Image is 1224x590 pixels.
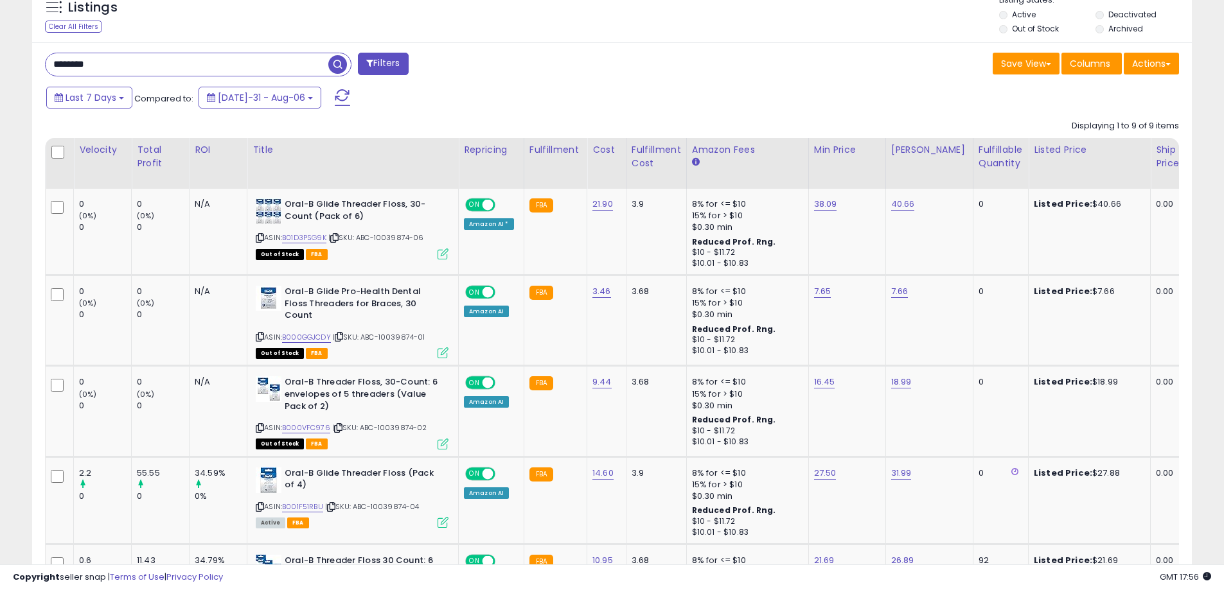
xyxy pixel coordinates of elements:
[256,517,285,528] span: All listings currently available for purchase on Amazon
[692,516,799,527] div: $10 - $11.72
[891,376,912,388] a: 18.99
[891,198,915,211] a: 40.66
[195,286,237,297] div: N/A
[464,143,519,157] div: Repricing
[1124,53,1179,74] button: Actions
[993,53,1060,74] button: Save View
[285,286,441,325] b: Oral-B Glide Pro-Health Dental Floss Threaders for Braces, 30 Count
[493,468,514,479] span: OFF
[1156,143,1182,170] div: Ship Price
[692,236,776,247] b: Reduced Prof. Rng.
[891,467,912,480] a: 31.99
[692,479,799,490] div: 15% for > $10
[891,143,968,157] div: [PERSON_NAME]
[529,198,553,213] small: FBA
[1156,376,1177,388] div: 0.00
[692,143,803,157] div: Amazon Fees
[632,467,677,479] div: 3.9
[199,87,321,108] button: [DATE]-31 - Aug-06
[692,258,799,269] div: $10.01 - $10.83
[692,309,799,320] div: $0.30 min
[979,143,1023,170] div: Fulfillable Quantity
[328,232,424,243] span: | SKU: ABC-10039874-06
[632,376,677,388] div: 3.68
[256,249,304,260] span: All listings that are currently out of stock and unavailable for purchase on Amazon
[137,286,189,297] div: 0
[814,285,831,298] a: 7.65
[692,400,799,412] div: $0.30 min
[1034,286,1140,297] div: $7.66
[282,422,330,433] a: B000VFC976
[632,198,677,210] div: 3.9
[218,91,305,104] span: [DATE]-31 - Aug-06
[287,517,309,528] span: FBA
[466,468,483,479] span: ON
[256,198,281,224] img: 51D1URVLwPL._SL40_.jpg
[195,376,237,388] div: N/A
[79,221,131,233] div: 0
[137,400,189,412] div: 0
[592,285,611,298] a: 3.46
[166,571,223,583] a: Privacy Policy
[285,376,441,415] b: Oral-B Threader Floss, 30-Count: 6 envelopes of 5 threaders (Value Pack of 2)
[692,376,799,388] div: 8% for <= $10
[692,467,799,479] div: 8% for <= $10
[137,211,155,221] small: (0%)
[466,200,483,211] span: ON
[256,438,304,449] span: All listings that are currently out of stock and unavailable for purchase on Amazon
[256,286,448,357] div: ASIN:
[256,467,448,527] div: ASIN:
[979,286,1018,297] div: 0
[137,298,155,308] small: (0%)
[79,400,131,412] div: 0
[1034,467,1140,479] div: $27.88
[137,467,189,479] div: 55.55
[632,286,677,297] div: 3.68
[13,571,223,584] div: seller snap | |
[285,467,441,494] b: Oral-B Glide Threader Floss (Pack of 4)
[1034,285,1092,297] b: Listed Price:
[1061,53,1122,74] button: Columns
[692,505,776,516] b: Reduced Prof. Rng.
[814,198,837,211] a: 38.09
[493,200,514,211] span: OFF
[692,247,799,258] div: $10 - $11.72
[79,376,131,388] div: 0
[256,198,448,258] div: ASIN:
[306,348,328,359] span: FBA
[692,210,799,221] div: 15% for > $10
[1108,23,1143,34] label: Archived
[79,143,126,157] div: Velocity
[1012,23,1059,34] label: Out of Stock
[464,306,509,317] div: Amazon AI
[256,376,448,447] div: ASIN:
[79,467,131,479] div: 2.2
[79,286,131,297] div: 0
[979,198,1018,210] div: 0
[1034,143,1145,157] div: Listed Price
[256,467,281,493] img: 41gXX1u5D3L._SL40_.jpg
[632,143,681,170] div: Fulfillment Cost
[333,332,425,342] span: | SKU: ABC-10039874-01
[692,490,799,502] div: $0.30 min
[1156,467,1177,479] div: 0.00
[195,143,242,157] div: ROI
[1070,57,1110,70] span: Columns
[137,198,189,210] div: 0
[814,376,835,388] a: 16.45
[195,490,247,502] div: 0%
[692,345,799,356] div: $10.01 - $10.83
[79,198,131,210] div: 0
[13,571,60,583] strong: Copyright
[134,92,193,105] span: Compared to:
[529,376,553,390] small: FBA
[692,286,799,297] div: 8% for <= $10
[1160,571,1211,583] span: 2025-08-14 17:56 GMT
[692,527,799,538] div: $10.01 - $10.83
[692,388,799,400] div: 15% for > $10
[306,438,328,449] span: FBA
[1108,9,1157,20] label: Deactivated
[332,422,427,433] span: | SKU: ABC-10039874-02
[493,287,514,298] span: OFF
[110,571,164,583] a: Terms of Use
